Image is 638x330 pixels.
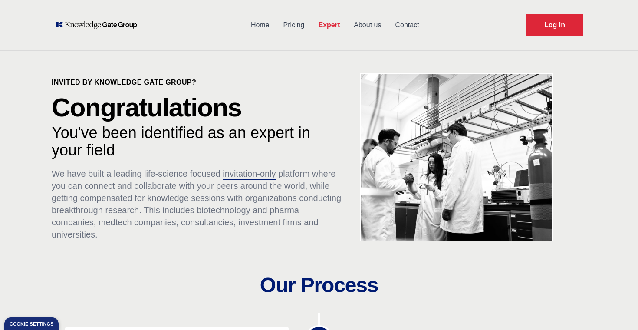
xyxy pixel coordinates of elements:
[52,77,343,88] p: Invited by Knowledge Gate Group?
[52,124,343,159] p: You've been identified as an expert in your field
[526,14,583,36] a: Request Demo
[276,14,312,36] a: Pricing
[311,14,347,36] a: Expert
[361,74,552,241] img: KOL management, KEE, Therapy area experts
[52,168,343,241] p: We have built a leading life-science focused platform where you can connect and collaborate with ...
[52,95,343,121] p: Congratulations
[388,14,426,36] a: Contact
[55,21,143,30] a: KOL Knowledge Platform: Talk to Key External Experts (KEE)
[244,14,276,36] a: Home
[10,322,53,327] div: Cookie settings
[347,14,388,36] a: About us
[223,169,276,178] span: invitation-only
[595,288,638,330] iframe: Chat Widget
